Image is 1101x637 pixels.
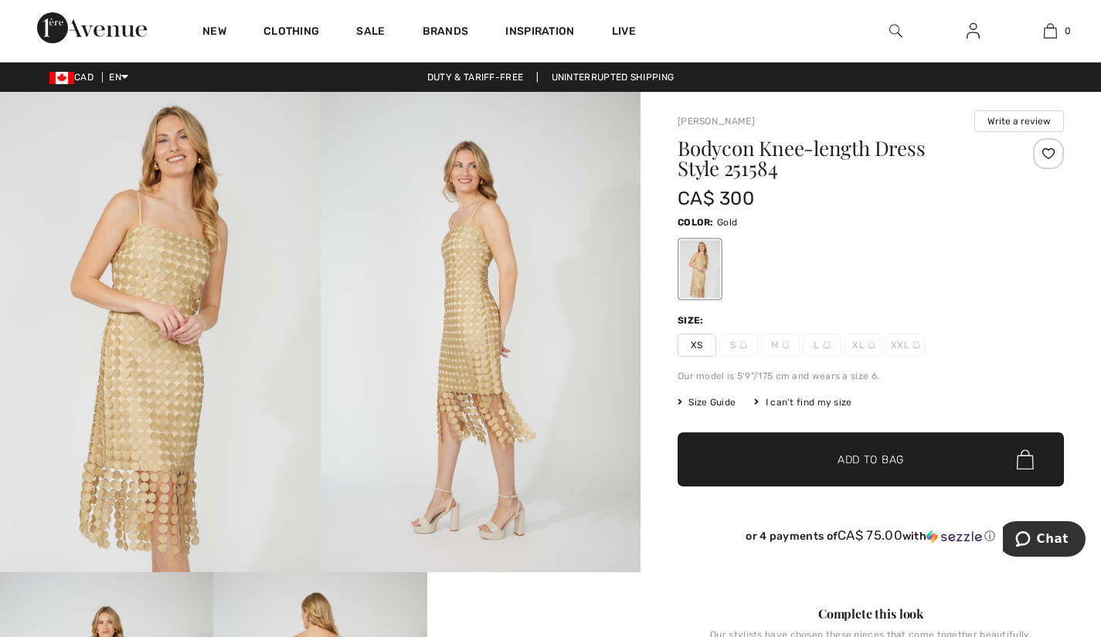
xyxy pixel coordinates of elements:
[678,395,736,409] span: Size Guide
[1012,22,1088,40] a: 0
[719,334,758,357] span: S
[356,25,385,41] a: Sale
[423,25,469,41] a: Brands
[49,72,74,84] img: Canadian Dollar
[754,395,851,409] div: I can't find my size
[1044,22,1057,40] img: My Bag
[886,334,925,357] span: XXL
[49,72,100,83] span: CAD
[1017,449,1034,469] img: Bag.svg
[263,25,319,41] a: Clothing
[678,313,707,327] div: Size:
[678,116,755,127] a: [PERSON_NAME]
[838,452,904,468] span: Add to Bag
[678,188,754,209] span: CA$ 300
[678,605,1064,623] div: Complete this look
[678,528,1064,544] div: or 4 payments of with
[678,334,716,357] span: XS
[321,92,641,572] img: Bodycon Knee-Length Dress Style 251584. 2
[823,341,831,349] img: ring-m.svg
[868,341,875,349] img: ring-m.svg
[974,110,1064,132] button: Write a review
[803,334,841,357] span: L
[838,527,902,543] span: CA$ 75.00
[678,369,1064,383] div: Our model is 5'9"/175 cm and wears a size 6.
[612,23,636,39] a: Live
[967,22,980,40] img: My Info
[761,334,800,357] span: M
[782,341,790,349] img: ring-m.svg
[109,72,128,83] span: EN
[678,138,1000,178] h1: Bodycon Knee-length Dress Style 251584
[739,341,747,349] img: ring-m.svg
[505,25,574,41] span: Inspiration
[678,217,714,228] span: Color:
[954,22,992,41] a: Sign In
[37,12,147,43] img: 1ère Avenue
[678,528,1064,549] div: or 4 payments ofCA$ 75.00withSezzle Click to learn more about Sezzle
[1003,521,1086,560] iframe: Opens a widget where you can chat to one of our agents
[912,341,920,349] img: ring-m.svg
[680,240,720,298] div: Gold
[1065,24,1071,38] span: 0
[889,22,902,40] img: search the website
[844,334,883,357] span: XL
[678,432,1064,486] button: Add to Bag
[717,217,737,228] span: Gold
[202,25,226,41] a: New
[926,530,982,544] img: Sezzle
